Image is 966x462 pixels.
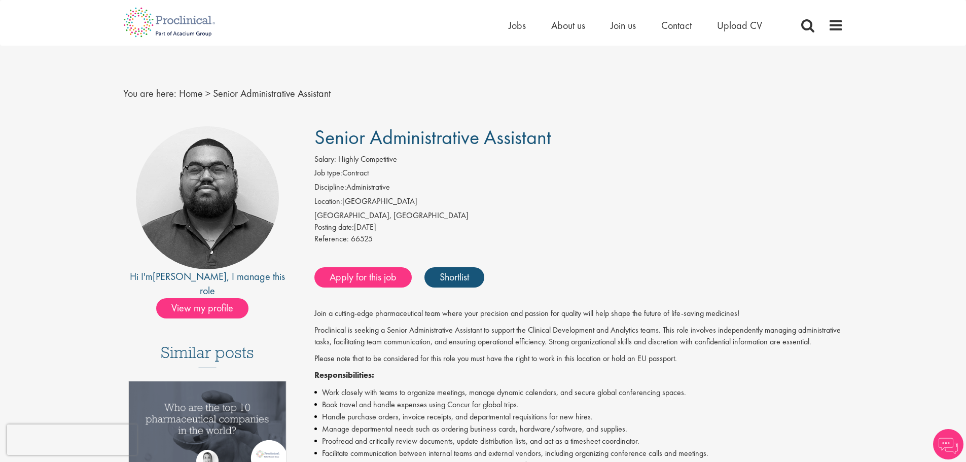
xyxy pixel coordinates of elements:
[314,222,843,233] div: [DATE]
[213,87,331,100] span: Senior Administrative Assistant
[314,182,843,196] li: Administrative
[179,87,203,100] a: breadcrumb link
[314,233,349,245] label: Reference:
[314,210,843,222] div: [GEOGRAPHIC_DATA], [GEOGRAPHIC_DATA]
[933,429,963,459] img: Chatbot
[661,19,692,32] a: Contact
[314,353,843,365] p: Please note that to be considered for this role you must have the right to work in this location ...
[136,126,279,269] img: imeage of recruiter Ashley Bennett
[156,300,259,313] a: View my profile
[314,196,342,207] label: Location:
[314,435,843,447] li: Proofread and critically review documents, update distribution lists, and act as a timesheet coor...
[509,19,526,32] a: Jobs
[153,270,227,283] a: [PERSON_NAME]
[314,267,412,288] a: Apply for this job
[123,269,292,298] div: Hi I'm , I manage this role
[351,233,373,244] span: 66525
[717,19,762,32] a: Upload CV
[314,167,843,182] li: Contract
[161,344,254,368] h3: Similar posts
[314,167,342,179] label: Job type:
[205,87,210,100] span: >
[314,196,843,210] li: [GEOGRAPHIC_DATA]
[314,399,843,411] li: Book travel and handle expenses using Concur for global trips.
[123,87,176,100] span: You are here:
[314,308,843,319] p: Join a cutting-edge pharmaceutical team where your precision and passion for quality will help sh...
[314,124,551,150] span: Senior Administrative Assistant
[338,154,397,164] span: Highly Competitive
[156,298,248,318] span: View my profile
[314,182,346,193] label: Discipline:
[424,267,484,288] a: Shortlist
[314,325,843,348] p: Proclinical is seeking a Senior Administrative Assistant to support the Clinical Development and ...
[314,370,374,380] strong: Responsibilities:
[7,424,137,455] iframe: reCAPTCHA
[314,423,843,435] li: Manage departmental needs such as ordering business cards, hardware/software, and supplies.
[314,411,843,423] li: Handle purchase orders, invoice receipts, and departmental requisitions for new hires.
[611,19,636,32] a: Join us
[314,447,843,459] li: Facilitate communication between internal teams and external vendors, including organizing confer...
[551,19,585,32] a: About us
[314,154,336,165] label: Salary:
[314,386,843,399] li: Work closely with teams to organize meetings, manage dynamic calendars, and secure global confere...
[314,222,354,232] span: Posting date:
